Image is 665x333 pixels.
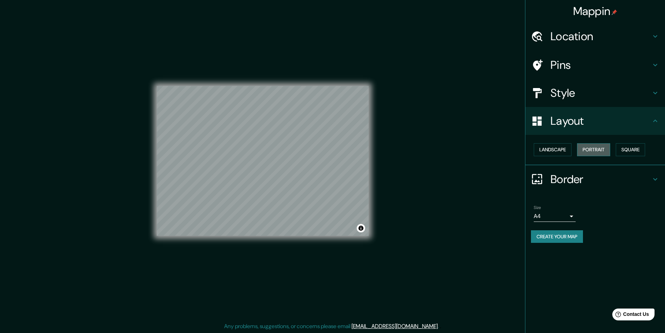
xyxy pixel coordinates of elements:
p: Any problems, suggestions, or concerns please email . [224,322,439,331]
div: Style [525,79,665,107]
h4: Mappin [573,4,618,18]
label: Size [534,204,541,210]
button: Portrait [577,143,610,156]
button: Landscape [534,143,571,156]
h4: Layout [551,114,651,128]
button: Toggle attribution [357,224,365,232]
h4: Pins [551,58,651,72]
iframe: Help widget launcher [603,306,657,325]
canvas: Map [157,86,369,236]
div: . [439,322,440,331]
div: Layout [525,107,665,135]
button: Square [616,143,645,156]
h4: Style [551,86,651,100]
h4: Location [551,29,651,43]
div: A4 [534,211,576,222]
a: [EMAIL_ADDRESS][DOMAIN_NAME] [352,323,438,330]
h4: Border [551,172,651,186]
div: . [440,322,441,331]
div: Border [525,165,665,193]
div: Location [525,22,665,50]
img: pin-icon.png [612,9,617,15]
button: Create your map [531,230,583,243]
div: Pins [525,51,665,79]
